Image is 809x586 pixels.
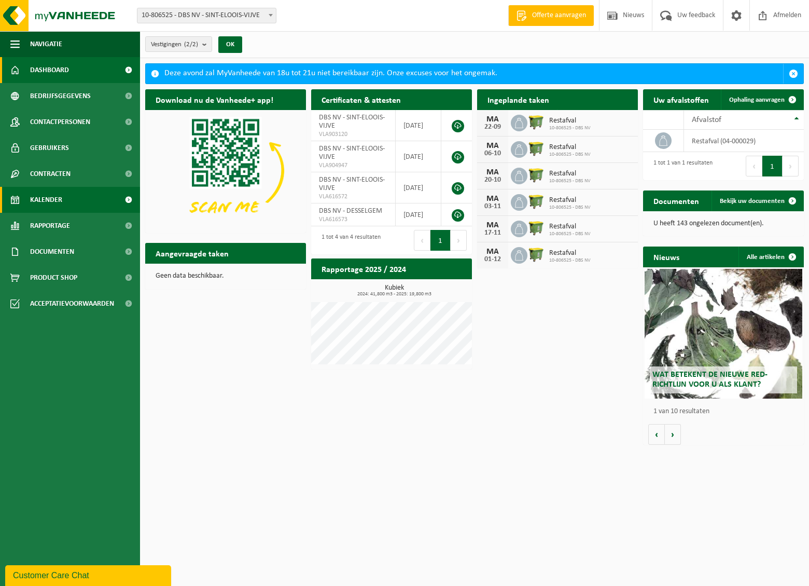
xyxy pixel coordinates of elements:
[720,198,785,205] span: Bekijk uw documenten
[30,83,91,109] span: Bedrijfsgegevens
[396,141,441,172] td: [DATE]
[5,563,173,586] iframe: chat widget
[396,110,441,141] td: [DATE]
[137,8,276,23] span: 10-806525 - DBS NV - SINT-ELOOIS-VIJVE
[316,292,472,297] span: 2024: 41,800 m3 - 2025: 19,800 m3
[527,219,545,237] img: WB-1100-HPE-GN-50
[482,248,503,256] div: MA
[643,190,709,211] h2: Documenten
[316,284,472,297] h3: Kubiek
[30,213,70,239] span: Rapportage
[319,114,385,130] span: DBS NV - SINT-ELOOIS-VIJVE
[319,145,385,161] span: DBS NV - SINT-ELOOIS-VIJVE
[653,220,793,227] p: U heeft 143 ongelezen document(en).
[746,156,762,176] button: Previous
[643,247,690,267] h2: Nieuws
[712,190,803,211] a: Bekijk uw documenten
[218,36,242,53] button: OK
[30,161,71,187] span: Contracten
[652,371,768,389] span: Wat betekent de nieuwe RED-richtlijn voor u als klant?
[156,272,296,280] p: Geen data beschikbaar.
[319,193,387,201] span: VLA616572
[527,140,545,157] img: WB-1100-HPE-GN-50
[783,156,799,176] button: Next
[508,5,594,26] a: Offerte aanvragen
[482,256,503,263] div: 01-12
[648,155,713,178] div: 1 tot 1 van 1 resultaten
[645,269,802,399] a: Wat betekent de nieuwe RED-richtlijn voor u als klant?
[30,31,62,57] span: Navigatie
[145,36,212,52] button: Vestigingen(2/2)
[482,203,503,210] div: 03-11
[549,170,591,178] span: Restafval
[549,125,591,131] span: 10-806525 - DBS NV
[184,41,198,48] count: (2/2)
[721,89,803,110] a: Ophaling aanvragen
[738,247,803,267] a: Alle artikelen
[319,161,387,170] span: VLA904947
[549,205,591,211] span: 10-806525 - DBS NV
[549,196,591,205] span: Restafval
[30,187,62,213] span: Kalender
[319,207,382,215] span: DBS NV - DESSELGEM
[396,203,441,226] td: [DATE]
[527,166,545,184] img: WB-1100-HPE-GN-50
[482,221,503,229] div: MA
[527,113,545,131] img: WB-1100-HPE-GN-50
[549,257,591,264] span: 10-806525 - DBS NV
[319,215,387,224] span: VLA616573
[30,109,90,135] span: Contactpersonen
[145,89,284,110] h2: Download nu de Vanheede+ app!
[151,37,198,52] span: Vestigingen
[549,152,591,158] span: 10-806525 - DBS NV
[762,156,783,176] button: 1
[30,239,74,265] span: Documenten
[665,424,681,445] button: Volgende
[395,279,471,299] a: Bekijk rapportage
[477,89,560,110] h2: Ingeplande taken
[549,143,591,152] span: Restafval
[684,130,804,152] td: restafval (04-000029)
[482,229,503,237] div: 17-11
[482,150,503,157] div: 06-10
[482,168,503,176] div: MA
[549,117,591,125] span: Restafval
[692,116,721,124] span: Afvalstof
[482,124,503,131] div: 22-09
[137,8,276,23] span: 10-806525 - DBS NV - SINT-ELOOIS-VIJVE
[319,176,385,192] span: DBS NV - SINT-ELOOIS-VIJVE
[549,231,591,237] span: 10-806525 - DBS NV
[482,195,503,203] div: MA
[30,135,69,161] span: Gebruikers
[451,230,467,251] button: Next
[145,243,239,263] h2: Aangevraagde taken
[549,178,591,184] span: 10-806525 - DBS NV
[316,229,381,252] div: 1 tot 4 van 4 resultaten
[311,89,411,110] h2: Certificaten & attesten
[30,291,114,317] span: Acceptatievoorwaarden
[482,176,503,184] div: 20-10
[527,246,545,263] img: WB-1100-HPE-GN-50
[529,10,589,21] span: Offerte aanvragen
[319,130,387,139] span: VLA903120
[396,172,441,203] td: [DATE]
[549,249,591,257] span: Restafval
[430,230,451,251] button: 1
[527,193,545,210] img: WB-1100-HPE-GN-50
[729,97,785,103] span: Ophaling aanvragen
[648,424,665,445] button: Vorige
[643,89,719,110] h2: Uw afvalstoffen
[482,142,503,150] div: MA
[164,64,783,84] div: Deze avond zal MyVanheede van 18u tot 21u niet bereikbaar zijn. Onze excuses voor het ongemak.
[30,57,69,83] span: Dashboard
[482,115,503,124] div: MA
[653,408,799,415] p: 1 van 10 resultaten
[311,258,416,279] h2: Rapportage 2025 / 2024
[145,110,306,231] img: Download de VHEPlus App
[549,223,591,231] span: Restafval
[414,230,430,251] button: Previous
[30,265,77,291] span: Product Shop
